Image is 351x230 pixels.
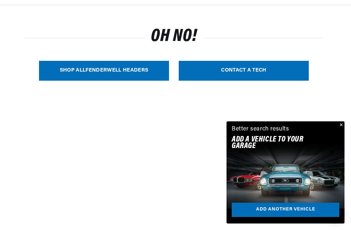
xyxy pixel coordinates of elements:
h1: OH NO! [151,29,197,45]
div: Better search results [232,125,289,134]
h2: Add A VEHICLE to your garage [232,136,323,150]
a: Add another vehicle [232,203,339,217]
button: Close [337,121,344,129]
a: CONTACT A TECH [179,61,309,81]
